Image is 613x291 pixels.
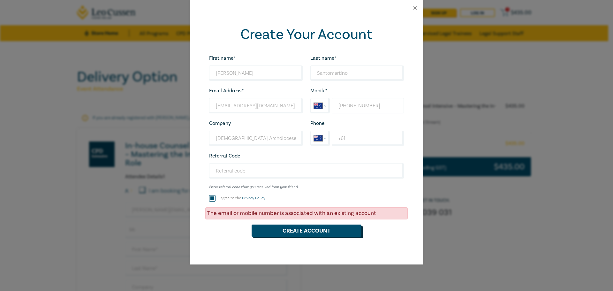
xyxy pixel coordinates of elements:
[205,207,408,219] div: The email or mobile number is associated with an existing account
[209,185,404,189] small: Enter referral code that you received from your friend.
[209,65,303,81] input: First name*
[209,26,404,43] h2: Create Your Account
[310,65,404,81] input: Last name*
[252,225,361,237] button: Create Account
[209,98,303,113] input: Your email
[332,98,404,113] input: Enter Mobile number
[209,88,244,94] label: Email Address*
[209,131,303,146] input: Company
[219,195,265,201] label: I agree to the
[209,153,240,159] label: Referral Code
[332,131,404,146] input: Enter phone number
[412,5,418,11] button: Close
[209,55,236,61] label: First name*
[310,120,324,126] label: Phone
[209,120,231,126] label: Company
[242,196,265,201] a: Privacy Policy
[310,88,328,94] label: Mobile*
[209,163,404,179] input: Referral code
[310,55,337,61] label: Last name*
